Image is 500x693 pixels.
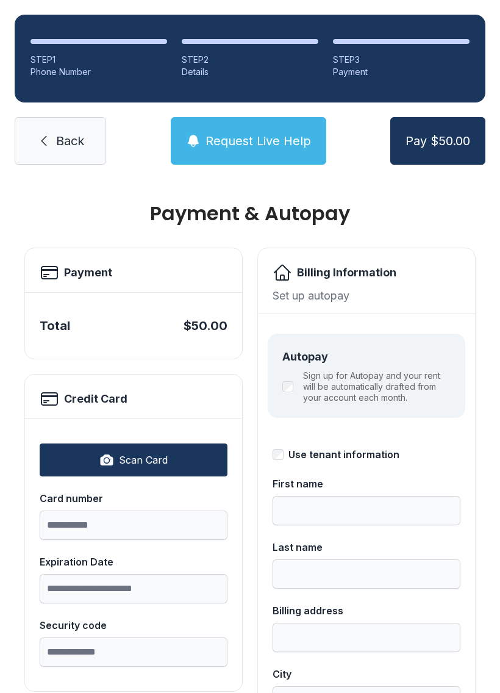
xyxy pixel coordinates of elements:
[273,540,460,555] div: Last name
[273,559,460,589] input: Last name
[40,618,227,633] div: Security code
[56,132,84,149] span: Back
[30,66,167,78] div: Phone Number
[405,132,470,149] span: Pay $50.00
[282,348,451,365] div: Autopay
[205,132,311,149] span: Request Live Help
[182,66,318,78] div: Details
[273,476,460,491] div: First name
[64,264,112,281] h2: Payment
[333,54,470,66] div: STEP 3
[273,287,460,304] div: Set up autopay
[288,447,399,462] div: Use tenant information
[40,511,227,540] input: Card number
[40,574,227,603] input: Expiration Date
[40,637,227,667] input: Security code
[273,667,460,681] div: City
[273,603,460,618] div: Billing address
[333,66,470,78] div: Payment
[40,317,70,334] div: Total
[303,370,451,403] label: Sign up for Autopay and your rent will be automatically drafted from your account each month.
[273,496,460,525] input: First name
[64,390,127,408] h2: Credit Card
[119,453,168,467] span: Scan Card
[273,623,460,652] input: Billing address
[297,264,396,281] h2: Billing Information
[24,204,476,223] h1: Payment & Autopay
[30,54,167,66] div: STEP 1
[182,54,318,66] div: STEP 2
[40,491,227,506] div: Card number
[184,317,227,334] div: $50.00
[40,555,227,569] div: Expiration Date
